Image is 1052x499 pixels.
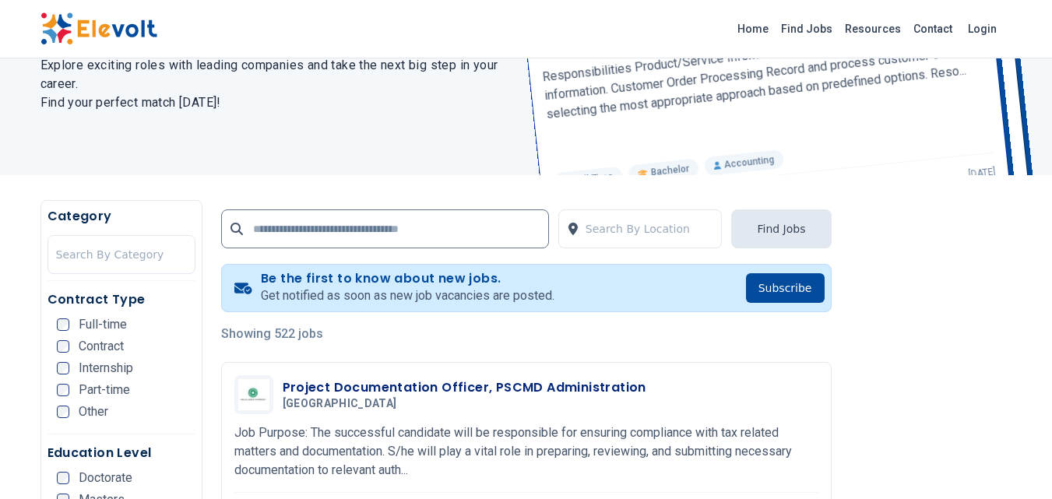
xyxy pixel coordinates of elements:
[57,406,69,418] input: Other
[839,16,907,41] a: Resources
[79,472,132,484] span: Doctorate
[775,16,839,41] a: Find Jobs
[959,13,1006,44] a: Login
[234,423,818,480] p: Job Purpose: The successful candidate will be responsible for ensuring compliance with tax relate...
[79,340,124,353] span: Contract
[79,362,133,374] span: Internship
[79,318,127,331] span: Full-time
[47,290,195,309] h5: Contract Type
[57,340,69,353] input: Contract
[57,362,69,374] input: Internship
[47,207,195,226] h5: Category
[261,286,554,305] p: Get notified as soon as new job vacancies are posted.
[974,424,1052,499] iframe: Chat Widget
[40,56,508,112] h2: Explore exciting roles with leading companies and take the next big step in your career. Find you...
[57,318,69,331] input: Full-time
[40,12,157,45] img: Elevolt
[261,271,554,286] h4: Be the first to know about new jobs.
[731,209,831,248] button: Find Jobs
[221,325,832,343] p: Showing 522 jobs
[57,384,69,396] input: Part-time
[746,273,825,303] button: Subscribe
[79,384,130,396] span: Part-time
[283,397,397,411] span: [GEOGRAPHIC_DATA]
[47,444,195,462] h5: Education Level
[79,406,108,418] span: Other
[907,16,959,41] a: Contact
[57,472,69,484] input: Doctorate
[238,379,269,410] img: Aga khan University
[731,16,775,41] a: Home
[283,378,646,397] h3: Project Documentation Officer, PSCMD Administration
